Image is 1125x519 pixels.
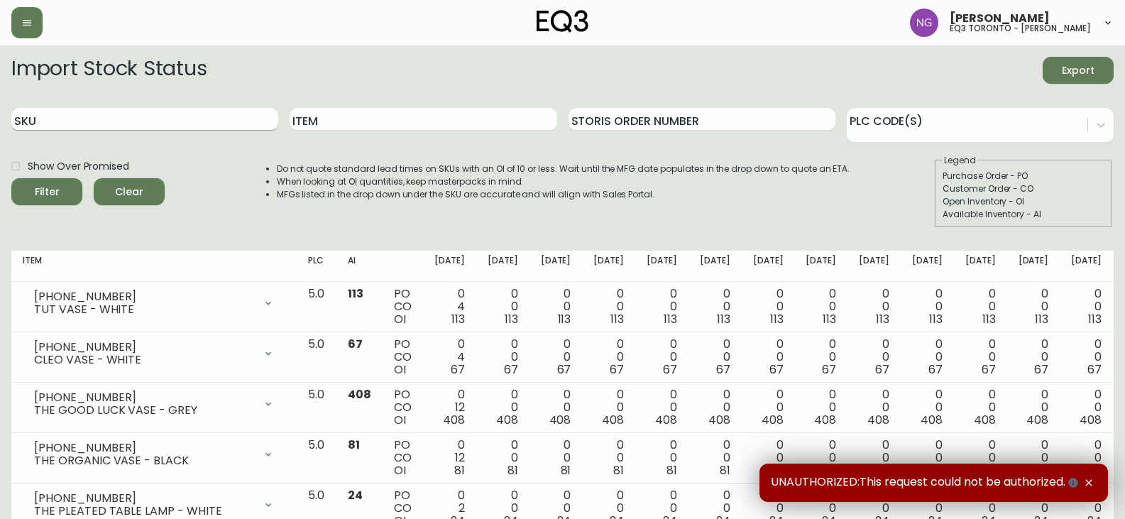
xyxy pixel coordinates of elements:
[770,311,784,327] span: 113
[753,288,784,326] div: 0 0
[753,388,784,427] div: 0 0
[394,361,406,378] span: OI
[593,288,624,326] div: 0 0
[541,388,571,427] div: 0 0
[1071,338,1102,376] div: 0 0
[434,439,465,477] div: 0 12
[610,311,624,327] span: 113
[943,182,1104,195] div: Customer Order - CO
[875,361,889,378] span: 67
[394,439,412,477] div: PO CO
[912,388,943,427] div: 0 0
[35,183,60,201] div: Filter
[277,188,850,201] li: MFGs listed in the drop down under the SKU are accurate and will align with Sales Portal.
[537,10,589,33] img: logo
[876,311,889,327] span: 113
[666,462,677,479] span: 81
[950,13,1050,24] span: [PERSON_NAME]
[1043,57,1114,84] button: Export
[700,288,730,326] div: 0 0
[773,462,784,479] span: 81
[1087,361,1102,378] span: 67
[717,311,730,327] span: 113
[434,338,465,376] div: 0 4
[297,282,336,332] td: 5.0
[434,388,465,427] div: 0 12
[879,462,889,479] span: 81
[912,439,943,477] div: 0 0
[859,288,889,326] div: 0 0
[277,163,850,175] li: Do not quote standard lead times on SKUs with an OI of 10 or less. Wait until the MFG date popula...
[610,361,624,378] span: 67
[982,311,996,327] span: 113
[602,412,624,428] span: 408
[434,288,465,326] div: 0 4
[655,412,677,428] span: 408
[965,439,996,477] div: 0 0
[742,251,795,282] th: [DATE]
[1071,288,1102,326] div: 0 0
[814,412,836,428] span: 408
[348,386,371,403] span: 408
[23,288,285,319] div: [PHONE_NUMBER]TUT VASE - WHITE
[561,462,571,479] span: 81
[859,439,889,477] div: 0 0
[1019,288,1049,326] div: 0 0
[443,412,465,428] span: 408
[1019,338,1049,376] div: 0 0
[34,442,254,454] div: [PHONE_NUMBER]
[928,361,943,378] span: 67
[700,338,730,376] div: 0 0
[394,288,412,326] div: PO CO
[932,462,943,479] span: 81
[23,439,285,470] div: [PHONE_NUMBER]THE ORGANIC VASE - BLACK
[593,338,624,376] div: 0 0
[454,462,465,479] span: 81
[1088,311,1102,327] span: 113
[794,251,847,282] th: [DATE]
[912,338,943,376] div: 0 0
[647,388,677,427] div: 0 0
[451,311,465,327] span: 113
[1019,388,1049,427] div: 0 0
[769,361,784,378] span: 67
[1038,462,1048,479] span: 81
[23,388,285,420] div: [PHONE_NUMBER]THE GOOD LUCK VASE - GREY
[557,361,571,378] span: 67
[496,412,518,428] span: 408
[105,183,153,201] span: Clear
[1091,462,1102,479] span: 81
[921,412,943,428] span: 408
[1060,251,1113,282] th: [DATE]
[34,341,254,354] div: [PHONE_NUMBER]
[859,388,889,427] div: 0 0
[476,251,529,282] th: [DATE]
[753,439,784,477] div: 0 0
[582,251,635,282] th: [DATE]
[1071,388,1102,427] div: 0 0
[593,439,624,477] div: 0 0
[1071,439,1102,477] div: 0 0
[762,412,784,428] span: 408
[965,288,996,326] div: 0 0
[488,338,518,376] div: 0 0
[11,251,297,282] th: Item
[700,388,730,427] div: 0 0
[943,208,1104,221] div: Available Inventory - AI
[806,288,836,326] div: 0 0
[297,251,336,282] th: PLC
[1035,311,1048,327] span: 113
[1007,251,1060,282] th: [DATE]
[507,462,518,479] span: 81
[859,338,889,376] div: 0 0
[94,178,165,205] button: Clear
[806,338,836,376] div: 0 0
[394,388,412,427] div: PO CO
[34,290,254,303] div: [PHONE_NUMBER]
[688,251,742,282] th: [DATE]
[297,433,336,484] td: 5.0
[34,354,254,366] div: CLEO VASE - WHITE
[34,492,254,505] div: [PHONE_NUMBER]
[929,311,943,327] span: 113
[488,288,518,326] div: 0 0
